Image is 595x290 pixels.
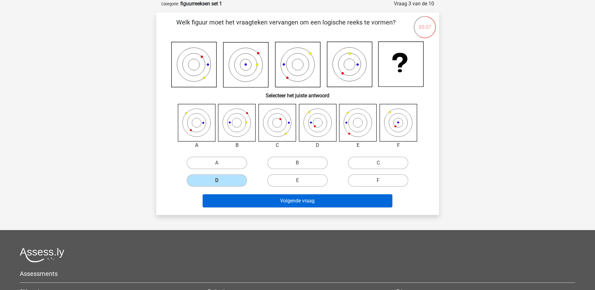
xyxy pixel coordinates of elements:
img: Assessly logo [20,248,64,262]
div: C [254,142,301,149]
div: 05:07 [413,15,437,31]
h6: Selecteer het juiste antwoord [166,88,429,99]
small: Categorie: [161,2,179,6]
label: C [348,157,408,169]
label: B [267,157,328,169]
button: Volgende vraag [203,194,392,207]
div: D [294,142,342,149]
label: D [187,174,247,187]
label: F [348,174,408,187]
div: B [213,142,261,149]
div: A [173,142,220,149]
p: Welk figuur moet het vraagteken vervangen om een logische reeks te vormen? [166,18,406,36]
div: F [375,142,422,149]
h5: Assessments [20,270,575,277]
div: E [334,142,382,149]
label: E [267,174,328,187]
label: A [187,157,247,169]
strong: figuurreeksen set 1 [180,1,222,7]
